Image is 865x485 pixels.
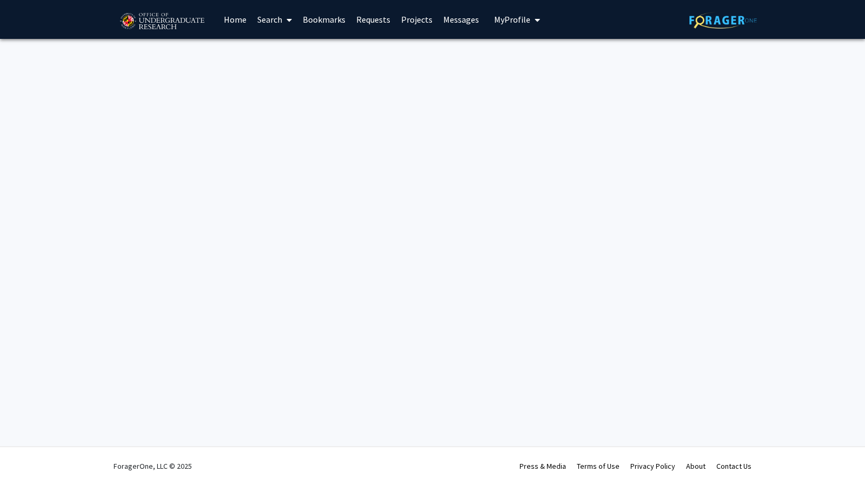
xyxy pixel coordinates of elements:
a: Terms of Use [577,461,620,471]
a: Projects [396,1,438,38]
a: Press & Media [520,461,566,471]
a: Contact Us [716,461,751,471]
a: Bookmarks [297,1,351,38]
img: ForagerOne Logo [689,12,757,29]
span: My Profile [494,14,530,25]
a: Home [218,1,252,38]
a: Messages [438,1,484,38]
a: Privacy Policy [630,461,675,471]
a: About [686,461,706,471]
div: ForagerOne, LLC © 2025 [114,447,192,485]
a: Requests [351,1,396,38]
a: Search [252,1,297,38]
img: University of Maryland Logo [116,8,208,35]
